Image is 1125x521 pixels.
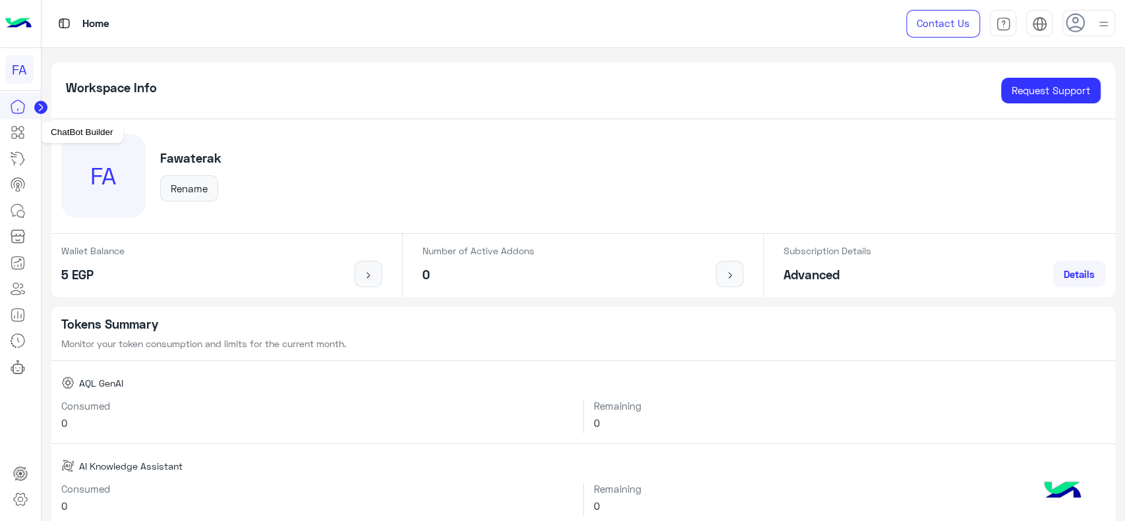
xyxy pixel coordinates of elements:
[1053,261,1105,287] a: Details
[361,270,377,281] img: icon
[82,15,109,33] p: Home
[66,80,157,96] h5: Workspace Info
[79,376,123,390] span: AQL GenAI
[594,483,1105,495] h6: Remaining
[61,267,125,283] h5: 5 EGP
[160,175,218,202] button: Rename
[79,459,183,473] span: AI Knowledge Assistant
[61,376,74,389] img: AQL GenAI
[1039,468,1085,514] img: hulul-logo.png
[990,10,1016,38] a: tab
[1064,268,1095,280] span: Details
[422,267,534,283] h5: 0
[61,459,74,472] img: AI Knowledge Assistant
[61,244,125,258] p: Wallet Balance
[996,16,1011,32] img: tab
[160,151,221,166] h5: Fawaterak
[61,483,573,495] h6: Consumed
[5,10,32,38] img: Logo
[61,400,573,412] h6: Consumed
[41,122,123,143] div: ChatBot Builder
[61,500,573,512] h6: 0
[61,337,1106,350] p: Monitor your token consumption and limits for the current month.
[722,270,738,281] img: icon
[56,15,72,32] img: tab
[5,55,34,84] div: FA
[784,244,871,258] p: Subscription Details
[784,267,871,283] h5: Advanced
[594,400,1105,412] h6: Remaining
[61,317,1106,332] h5: Tokens Summary
[906,10,980,38] a: Contact Us
[594,500,1105,512] h6: 0
[594,417,1105,429] h6: 0
[422,244,534,258] p: Number of Active Addons
[61,417,573,429] h6: 0
[1032,16,1047,32] img: tab
[1001,78,1101,104] a: Request Support
[61,134,146,218] div: FA
[1095,16,1112,32] img: profile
